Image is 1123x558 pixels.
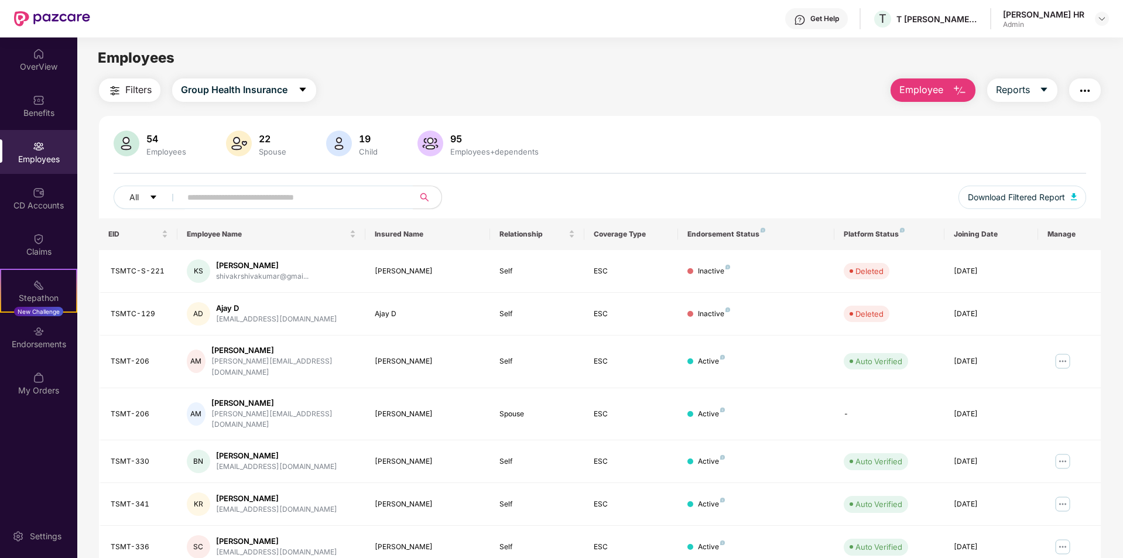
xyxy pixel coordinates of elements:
span: Reports [996,83,1030,97]
button: Group Health Insurancecaret-down [172,78,316,102]
div: Active [698,356,725,367]
div: [PERSON_NAME] [375,266,481,277]
div: AD [187,302,210,326]
img: svg+xml;base64,PHN2ZyB4bWxucz0iaHR0cDovL3d3dy53My5vcmcvMjAwMC9zdmciIHdpZHRoPSI4IiBoZWlnaHQ9IjgiIH... [725,307,730,312]
div: KS [187,259,210,283]
div: [PERSON_NAME][EMAIL_ADDRESS][DOMAIN_NAME] [211,409,356,431]
div: [DATE] [954,356,1029,367]
img: svg+xml;base64,PHN2ZyB4bWxucz0iaHR0cDovL3d3dy53My5vcmcvMjAwMC9zdmciIHdpZHRoPSI4IiBoZWlnaHQ9IjgiIH... [900,228,905,232]
button: Download Filtered Report [958,186,1086,209]
button: Employee [891,78,975,102]
div: AM [187,402,206,426]
span: Employee Name [187,230,347,239]
span: EID [108,230,159,239]
div: [PERSON_NAME] [216,450,337,461]
img: svg+xml;base64,PHN2ZyBpZD0iQ2xhaW0iIHhtbG5zPSJodHRwOi8vd3d3LnczLm9yZy8yMDAwL3N2ZyIgd2lkdGg9IjIwIi... [33,233,44,245]
th: Joining Date [944,218,1038,250]
div: Employees+dependents [448,147,541,156]
div: Deleted [855,265,884,277]
div: TSMT-206 [111,409,168,420]
div: Ajay D [216,303,337,314]
img: svg+xml;base64,PHN2ZyBpZD0iSG9tZSIgeG1sbnM9Imh0dHA6Ly93d3cudzMub3JnLzIwMDAvc3ZnIiB3aWR0aD0iMjAiIG... [33,48,44,60]
div: [PERSON_NAME] [216,536,337,547]
img: svg+xml;base64,PHN2ZyBpZD0iSGVscC0zMngzMiIgeG1sbnM9Imh0dHA6Ly93d3cudzMub3JnLzIwMDAvc3ZnIiB3aWR0aD... [794,14,806,26]
div: ESC [594,409,669,420]
div: Auto Verified [855,355,902,367]
div: 54 [144,133,189,145]
span: Employee [899,83,943,97]
div: ESC [594,266,669,277]
div: Get Help [810,14,839,23]
span: caret-down [149,193,158,203]
div: Employees [144,147,189,156]
img: svg+xml;base64,PHN2ZyB4bWxucz0iaHR0cDovL3d3dy53My5vcmcvMjAwMC9zdmciIHhtbG5zOnhsaW5rPSJodHRwOi8vd3... [226,131,252,156]
img: svg+xml;base64,PHN2ZyB4bWxucz0iaHR0cDovL3d3dy53My5vcmcvMjAwMC9zdmciIHdpZHRoPSI4IiBoZWlnaHQ9IjgiIH... [720,355,725,360]
img: svg+xml;base64,PHN2ZyBpZD0iRW5kb3JzZW1lbnRzIiB4bWxucz0iaHR0cDovL3d3dy53My5vcmcvMjAwMC9zdmciIHdpZH... [33,326,44,337]
div: Self [499,266,574,277]
div: New Challenge [14,307,63,316]
span: Download Filtered Report [968,191,1065,204]
div: [DATE] [954,309,1029,320]
img: svg+xml;base64,PHN2ZyB4bWxucz0iaHR0cDovL3d3dy53My5vcmcvMjAwMC9zdmciIHdpZHRoPSI4IiBoZWlnaHQ9IjgiIH... [720,455,725,460]
img: svg+xml;base64,PHN2ZyB4bWxucz0iaHR0cDovL3d3dy53My5vcmcvMjAwMC9zdmciIHdpZHRoPSI4IiBoZWlnaHQ9IjgiIH... [761,228,765,232]
span: caret-down [1039,85,1049,95]
div: [PERSON_NAME] [211,345,356,356]
img: svg+xml;base64,PHN2ZyBpZD0iQ0RfQWNjb3VudHMiIGRhdGEtbmFtZT0iQ0QgQWNjb3VudHMiIHhtbG5zPSJodHRwOi8vd3... [33,187,44,198]
div: Spouse [499,409,574,420]
button: search [413,186,442,209]
div: Auto Verified [855,498,902,510]
div: Inactive [698,266,730,277]
div: Stepathon [1,292,76,304]
img: svg+xml;base64,PHN2ZyB4bWxucz0iaHR0cDovL3d3dy53My5vcmcvMjAwMC9zdmciIHdpZHRoPSI4IiBoZWlnaHQ9IjgiIH... [720,498,725,502]
div: Active [698,409,725,420]
span: Employees [98,49,174,66]
div: AM [187,350,206,373]
div: 95 [448,133,541,145]
div: TSMT-336 [111,542,168,553]
img: svg+xml;base64,PHN2ZyB4bWxucz0iaHR0cDovL3d3dy53My5vcmcvMjAwMC9zdmciIHhtbG5zOnhsaW5rPSJodHRwOi8vd3... [114,131,139,156]
span: Filters [125,83,152,97]
div: KR [187,492,210,516]
div: [DATE] [954,542,1029,553]
div: [PERSON_NAME] [375,542,481,553]
span: Relationship [499,230,566,239]
span: caret-down [298,85,307,95]
div: Self [499,456,574,467]
div: [PERSON_NAME] [375,409,481,420]
th: Insured Name [365,218,491,250]
div: TSMT-341 [111,499,168,510]
img: svg+xml;base64,PHN2ZyB4bWxucz0iaHR0cDovL3d3dy53My5vcmcvMjAwMC9zdmciIHdpZHRoPSIyNCIgaGVpZ2h0PSIyNC... [108,84,122,98]
img: svg+xml;base64,PHN2ZyBpZD0iQmVuZWZpdHMiIHhtbG5zPSJodHRwOi8vd3d3LnczLm9yZy8yMDAwL3N2ZyIgd2lkdGg9Ij... [33,94,44,106]
div: [DATE] [954,266,1029,277]
div: Active [698,499,725,510]
img: svg+xml;base64,PHN2ZyB4bWxucz0iaHR0cDovL3d3dy53My5vcmcvMjAwMC9zdmciIHhtbG5zOnhsaW5rPSJodHRwOi8vd3... [326,131,352,156]
div: Active [698,456,725,467]
img: svg+xml;base64,PHN2ZyBpZD0iRHJvcGRvd24tMzJ4MzIiIHhtbG5zPSJodHRwOi8vd3d3LnczLm9yZy8yMDAwL3N2ZyIgd2... [1097,14,1107,23]
img: svg+xml;base64,PHN2ZyBpZD0iU2V0dGluZy0yMHgyMCIgeG1sbnM9Imh0dHA6Ly93d3cudzMub3JnLzIwMDAvc3ZnIiB3aW... [12,530,24,542]
th: Relationship [490,218,584,250]
div: [EMAIL_ADDRESS][DOMAIN_NAME] [216,547,337,558]
div: [PERSON_NAME] HR [1003,9,1084,20]
div: Ajay D [375,309,481,320]
div: [DATE] [954,456,1029,467]
th: Coverage Type [584,218,678,250]
div: [PERSON_NAME] [211,398,356,409]
div: [DATE] [954,409,1029,420]
div: Settings [26,530,65,542]
div: Self [499,356,574,367]
div: 22 [256,133,289,145]
div: ESC [594,499,669,510]
div: BN [187,450,210,473]
td: - [834,388,944,441]
div: T [PERSON_NAME] & [PERSON_NAME] [896,13,978,25]
div: shivakrshivakumar@gmai... [216,271,309,282]
div: Auto Verified [855,541,902,553]
div: ESC [594,309,669,320]
img: svg+xml;base64,PHN2ZyB4bWxucz0iaHR0cDovL3d3dy53My5vcmcvMjAwMC9zdmciIHdpZHRoPSI4IiBoZWlnaHQ9IjgiIH... [725,265,730,269]
div: [PERSON_NAME] [216,493,337,504]
span: Group Health Insurance [181,83,287,97]
div: TSMT-206 [111,356,168,367]
img: svg+xml;base64,PHN2ZyB4bWxucz0iaHR0cDovL3d3dy53My5vcmcvMjAwMC9zdmciIHhtbG5zOnhsaW5rPSJodHRwOi8vd3... [953,84,967,98]
th: Manage [1038,218,1101,250]
button: Filters [99,78,160,102]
